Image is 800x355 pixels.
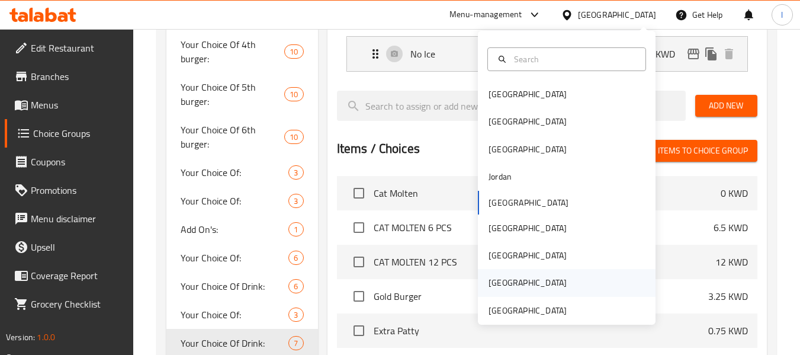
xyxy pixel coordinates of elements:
[374,220,714,235] span: CAT MOLTEN 6 PCS
[181,222,288,236] span: Add On's:
[346,215,371,240] span: Select choice
[166,187,317,215] div: Your Choice Of:3
[489,88,567,101] div: [GEOGRAPHIC_DATA]
[289,252,303,264] span: 6
[6,330,35,345] span: Version:
[5,91,134,119] a: Menus
[181,308,288,322] span: Your Choice Of:
[337,140,420,158] h2: Items / Choices
[685,45,702,63] button: edit
[705,98,748,113] span: Add New
[166,300,317,329] div: Your Choice Of:3
[166,272,317,300] div: Your Choice Of Drink:6
[702,45,720,63] button: duplicate
[781,8,783,21] span: l
[166,30,317,73] div: Your Choice Of 4th burger:10
[181,336,288,350] span: Your Choice Of Drink:
[181,251,288,265] span: Your Choice Of:
[374,255,715,269] span: CAT MOLTEN 12 PCS
[31,240,124,254] span: Upsell
[5,290,134,318] a: Grocery Checklist
[346,250,371,274] span: Select choice
[708,289,748,303] p: 3.25 KWD
[5,34,134,62] a: Edit Restaurant
[449,8,522,22] div: Menu-management
[181,194,288,208] span: Your Choice Of:
[720,45,738,63] button: delete
[181,123,284,151] span: Your Choice Of 6th burger:
[285,132,303,143] span: 10
[284,87,303,101] div: Choices
[509,53,638,66] input: Search
[166,215,317,244] div: Add On's:1
[374,186,721,200] span: Cat Molten
[31,297,124,311] span: Grocery Checklist
[5,176,134,204] a: Promotions
[31,41,124,55] span: Edit Restaurant
[31,183,124,197] span: Promotions
[648,47,685,61] p: 0 KWD
[5,148,134,176] a: Coupons
[37,330,55,345] span: 1.0.0
[289,309,303,321] span: 3
[288,279,303,293] div: Choices
[166,158,317,187] div: Your Choice Of:3
[5,204,134,233] a: Menu disclaimer
[31,98,124,112] span: Menus
[374,324,708,338] span: Extra Patty
[289,338,303,349] span: 7
[181,279,288,293] span: Your Choice Of Drink:
[337,31,757,76] li: Expand
[288,251,303,265] div: Choices
[289,281,303,292] span: 6
[31,69,124,84] span: Branches
[288,336,303,350] div: Choices
[489,143,567,156] div: [GEOGRAPHIC_DATA]
[31,268,124,283] span: Coverage Report
[166,73,317,116] div: Your Choice Of 5th burger:10
[31,155,124,169] span: Coupons
[489,115,567,128] div: [GEOGRAPHIC_DATA]
[695,95,757,117] button: Add New
[181,165,288,180] span: Your Choice Of:
[489,276,567,289] div: [GEOGRAPHIC_DATA]
[578,8,656,21] div: [GEOGRAPHIC_DATA]
[181,80,284,108] span: Your Choice Of 5th burger:
[285,46,303,57] span: 10
[289,167,303,178] span: 3
[166,244,317,272] div: Your Choice Of:6
[284,44,303,59] div: Choices
[346,284,371,309] span: Select choice
[284,130,303,144] div: Choices
[285,89,303,100] span: 10
[410,47,501,61] p: No Ice
[489,249,567,262] div: [GEOGRAPHIC_DATA]
[5,62,134,91] a: Branches
[715,255,748,269] p: 12 KWD
[721,186,748,200] p: 0 KWD
[620,140,757,162] button: Add (0) items to choice group
[489,222,567,235] div: [GEOGRAPHIC_DATA]
[629,143,748,158] span: Add (0) items to choice group
[33,126,124,140] span: Choice Groups
[337,91,686,121] input: search
[31,212,124,226] span: Menu disclaimer
[5,261,134,290] a: Coverage Report
[289,196,303,207] span: 3
[374,289,708,303] span: Gold Burger
[489,170,512,183] div: Jordan
[288,194,303,208] div: Choices
[489,304,567,317] div: [GEOGRAPHIC_DATA]
[181,37,284,66] span: Your Choice Of 4th burger:
[708,324,748,338] p: 0.75 KWD
[347,37,747,71] div: Expand
[289,224,303,235] span: 1
[5,119,134,148] a: Choice Groups
[288,308,303,322] div: Choices
[5,233,134,261] a: Upsell
[166,116,317,158] div: Your Choice Of 6th burger:10
[714,220,748,235] p: 6.5 KWD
